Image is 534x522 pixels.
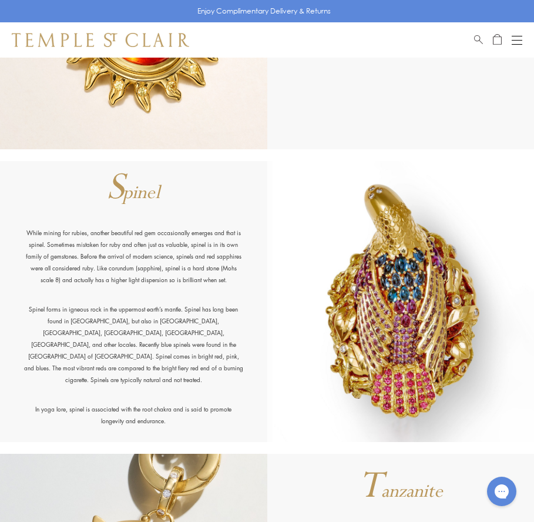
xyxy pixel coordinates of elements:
span: pinel [123,180,160,205]
iframe: Gorgias live chat messenger [481,473,522,510]
span: anzanite [381,479,443,504]
span: S [106,163,124,212]
p: While mining for rubies, another beautiful red gem occasionally emerges and that is spinel. Somet... [23,227,244,303]
span: T [358,462,382,510]
a: Search [474,33,483,47]
button: Open navigation [512,33,522,47]
p: Enjoy Complimentary Delivery & Returns [197,5,331,17]
p: Spinel forms in igneous rock in the uppermost earth’s mantle. Spinel has long been found in [GEOG... [23,303,244,403]
p: In yoga lore, spinel is associated with the root chakra and is said to promote longevity and endu... [23,403,244,427]
a: Open Shopping Bag [493,33,502,47]
img: Temple St. Clair [12,33,189,47]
